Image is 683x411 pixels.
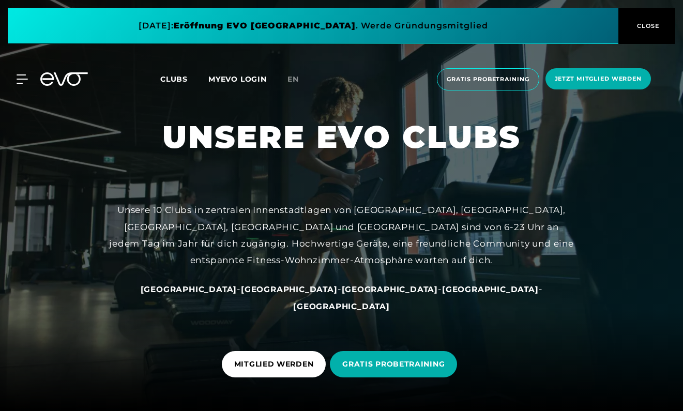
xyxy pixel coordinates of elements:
[141,284,237,294] a: [GEOGRAPHIC_DATA]
[293,301,390,311] a: [GEOGRAPHIC_DATA]
[542,68,654,90] a: Jetzt Mitglied werden
[222,343,330,385] a: MITGLIED WERDEN
[160,74,188,84] span: Clubs
[330,343,461,385] a: GRATIS PROBETRAINING
[162,117,521,157] h1: UNSERE EVO CLUBS
[634,21,660,31] span: CLOSE
[342,284,438,294] a: [GEOGRAPHIC_DATA]
[109,202,574,268] div: Unsere 10 Clubs in zentralen Innenstadtlagen von [GEOGRAPHIC_DATA], [GEOGRAPHIC_DATA], [GEOGRAPHI...
[555,74,642,83] span: Jetzt Mitglied werden
[109,281,574,314] div: - - - -
[208,74,267,84] a: MYEVO LOGIN
[234,359,314,370] span: MITGLIED WERDEN
[241,284,338,294] a: [GEOGRAPHIC_DATA]
[447,75,529,84] span: Gratis Probetraining
[287,74,299,84] span: en
[342,359,445,370] span: GRATIS PROBETRAINING
[287,73,311,85] a: en
[618,8,675,44] button: CLOSE
[442,284,539,294] a: [GEOGRAPHIC_DATA]
[434,68,542,90] a: Gratis Probetraining
[293,301,390,311] span: [GEOGRAPHIC_DATA]
[160,74,208,84] a: Clubs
